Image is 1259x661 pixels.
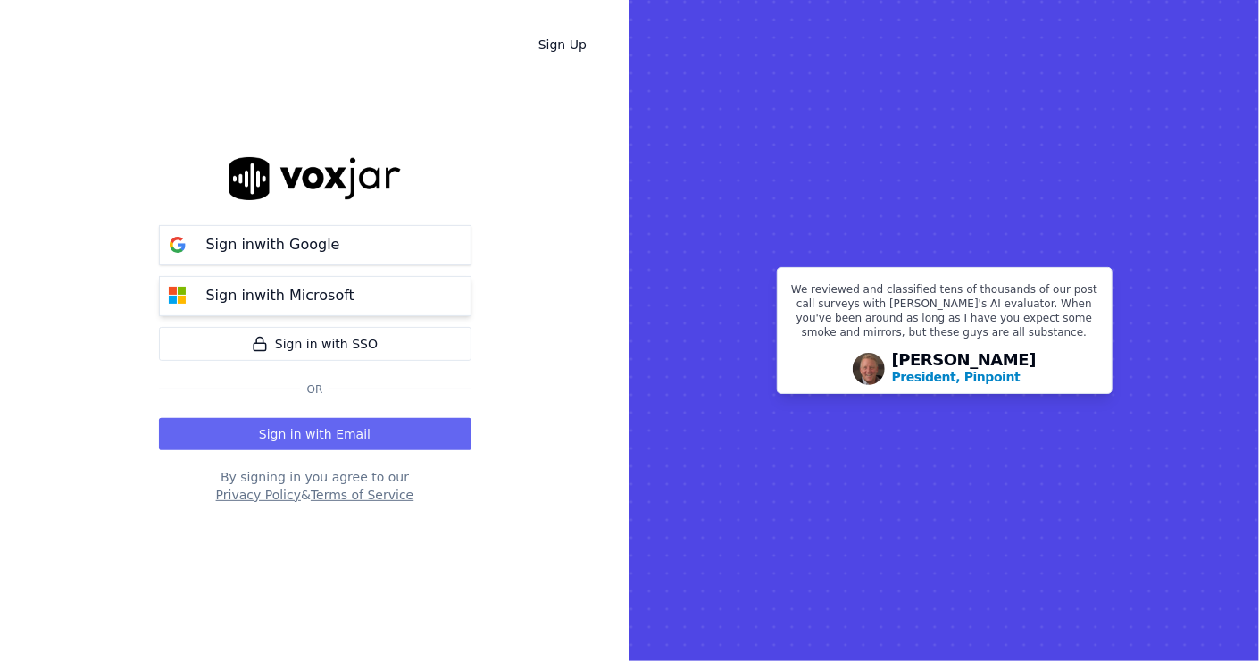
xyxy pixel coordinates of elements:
img: microsoft Sign in button [160,278,196,314]
button: Sign in with Email [159,418,471,450]
p: We reviewed and classified tens of thousands of our post call surveys with [PERSON_NAME]'s AI eva... [788,282,1101,347]
img: logo [229,157,401,199]
img: google Sign in button [160,227,196,263]
a: Sign Up [524,29,601,61]
p: Sign in with Microsoft [206,285,354,306]
p: President, Pinpoint [892,368,1021,386]
button: Sign inwith Google [159,225,471,265]
span: Or [300,382,330,397]
a: Sign in with SSO [159,327,471,361]
p: Sign in with Google [206,234,340,255]
button: Sign inwith Microsoft [159,276,471,316]
img: Avatar [853,353,885,385]
button: Privacy Policy [216,486,301,504]
div: [PERSON_NAME] [892,352,1037,386]
button: Terms of Service [311,486,413,504]
div: By signing in you agree to our & [159,468,471,504]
